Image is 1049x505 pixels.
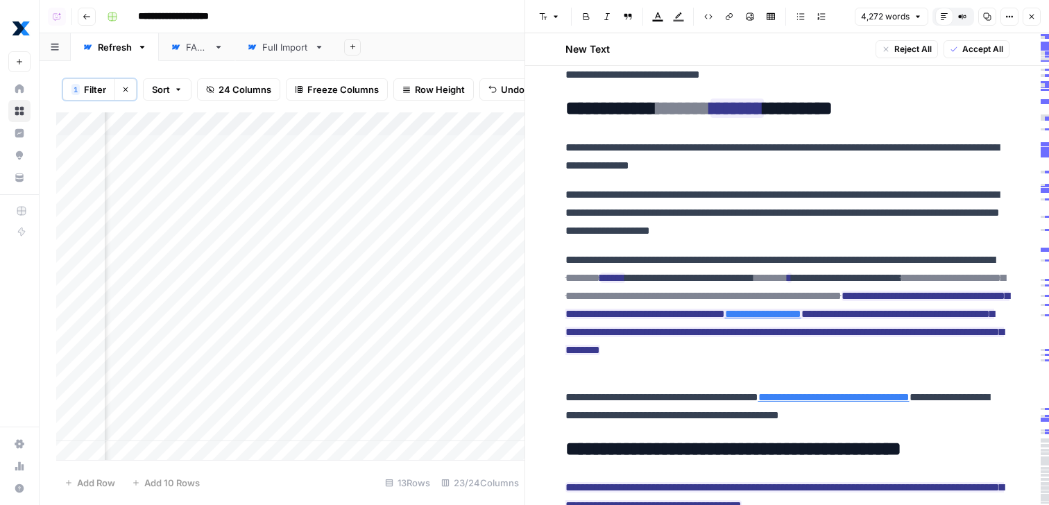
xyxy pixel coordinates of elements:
[286,78,388,101] button: Freeze Columns
[84,83,106,96] span: Filter
[894,43,932,55] span: Reject All
[56,472,123,494] button: Add Row
[197,78,280,101] button: 24 Columns
[235,33,336,61] a: Full Import
[501,83,524,96] span: Undo
[123,472,208,494] button: Add 10 Rows
[415,83,465,96] span: Row Height
[8,122,31,144] a: Insights
[152,83,170,96] span: Sort
[962,43,1003,55] span: Accept All
[8,166,31,189] a: Your Data
[436,472,524,494] div: 23/24 Columns
[944,40,1009,58] button: Accept All
[8,433,31,455] a: Settings
[8,11,31,46] button: Workspace: MaintainX
[861,10,910,23] span: 4,272 words
[855,8,928,26] button: 4,272 words
[565,42,610,56] h2: New Text
[74,84,78,95] span: 1
[8,144,31,166] a: Opportunities
[8,16,33,41] img: MaintainX Logo
[8,477,31,499] button: Help + Support
[8,100,31,122] a: Browse
[393,78,474,101] button: Row Height
[479,78,534,101] button: Undo
[379,472,436,494] div: 13 Rows
[8,78,31,100] a: Home
[8,455,31,477] a: Usage
[262,40,309,54] div: Full Import
[71,84,80,95] div: 1
[62,78,114,101] button: 1Filter
[307,83,379,96] span: Freeze Columns
[71,33,159,61] a: Refresh
[143,78,191,101] button: Sort
[77,476,115,490] span: Add Row
[98,40,132,54] div: Refresh
[876,40,938,58] button: Reject All
[219,83,271,96] span: 24 Columns
[144,476,200,490] span: Add 10 Rows
[159,33,235,61] a: FAQs
[186,40,208,54] div: FAQs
